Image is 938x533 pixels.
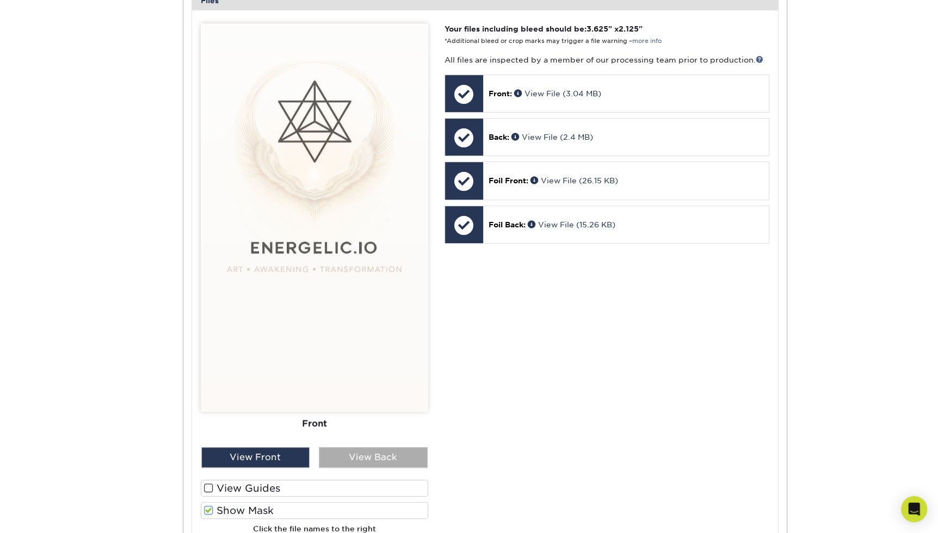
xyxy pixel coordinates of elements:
div: Open Intercom Messenger [901,496,927,522]
span: Front: [489,89,512,98]
span: 2.125 [619,24,639,33]
div: Front [201,412,428,436]
a: View File (26.15 KB) [530,176,618,185]
span: Back: [489,133,509,141]
span: Foil Back: [489,220,526,229]
a: View File (2.4 MB) [511,133,593,141]
label: View Guides [201,480,428,497]
a: more info [632,38,662,45]
div: View Back [319,447,428,468]
small: *Additional bleed or crop marks may trigger a file warning – [445,38,662,45]
div: View Front [201,447,310,468]
a: View File (15.26 KB) [528,220,615,229]
a: View File (3.04 MB) [514,89,601,98]
span: 3.625 [587,24,608,33]
label: Show Mask [201,502,428,519]
strong: Your files including bleed should be: " x " [445,24,643,33]
p: All files are inspected by a member of our processing team prior to production. [445,54,769,65]
span: Foil Front: [489,176,528,185]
